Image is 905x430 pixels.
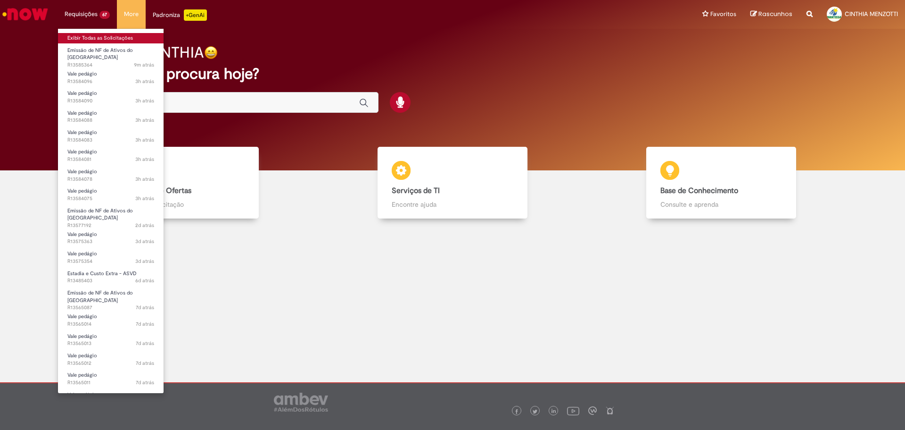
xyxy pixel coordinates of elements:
span: 67 [99,11,110,19]
span: R13584083 [67,136,154,144]
a: Aberto R13584083 : Vale pedágio [58,127,164,145]
b: Catálogo de Ofertas [123,186,191,195]
a: Aberto R13565012 : Vale pedágio [58,351,164,368]
b: Serviços de TI [392,186,440,195]
img: logo_footer_twitter.png [533,409,537,414]
time: 01/10/2025 08:10:17 [135,136,154,143]
a: Aberto R13577192 : Emissão de NF de Ativos do ASVD [58,206,164,226]
p: Encontre ajuda [392,200,514,209]
p: Abra uma solicitação [123,200,245,209]
span: 7d atrás [136,340,154,347]
span: Vale pedágio [67,90,97,97]
span: Vale pedágio [67,333,97,340]
span: R13584096 [67,78,154,85]
a: Aberto R13485403 : Estadia e Custo Extra - ASVD [58,269,164,286]
time: 29/09/2025 09:32:50 [135,258,154,265]
span: R13565011 [67,379,154,387]
time: 29/09/2025 14:19:14 [135,222,154,229]
span: R13584090 [67,97,154,105]
time: 29/09/2025 09:33:48 [135,238,154,245]
span: R13575363 [67,238,154,245]
span: 6d atrás [135,277,154,284]
span: R13565012 [67,360,154,367]
span: Vale pedágio [67,371,97,379]
img: happy-face.png [204,46,218,59]
span: R13584088 [67,117,154,124]
a: Exibir Todas as Solicitações [58,33,164,43]
time: 25/09/2025 07:41:08 [136,360,154,367]
a: Aberto R13584078 : Vale pedágio [58,167,164,184]
span: 3h atrás [135,195,154,202]
span: Vale pedágio [67,129,97,136]
a: Aberto R13565011 : Vale pedágio [58,370,164,388]
time: 01/10/2025 08:11:29 [135,97,154,104]
img: logo_footer_linkedin.png [551,409,556,414]
time: 01/10/2025 08:13:40 [135,78,154,85]
span: Vale pedágio [67,352,97,359]
time: 01/10/2025 08:10:54 [135,117,154,124]
span: 3d atrás [135,238,154,245]
a: Catálogo de Ofertas Abra uma solicitação [49,147,318,219]
a: Aberto R13565013 : Vale pedágio [58,331,164,349]
span: Emissão de NF de Ativos do [GEOGRAPHIC_DATA] [67,207,133,222]
time: 25/09/2025 08:21:58 [136,304,154,311]
span: R13585364 [67,61,154,69]
span: 2d atrás [135,222,154,229]
span: R13575354 [67,258,154,265]
span: R13565014 [67,320,154,328]
span: 7d atrás [136,304,154,311]
b: Base de Conhecimento [660,186,738,195]
a: Base de Conhecimento Consulte e aprenda [587,147,856,219]
a: Aberto R13584081 : Vale pedágio [58,147,164,164]
p: Consulte e aprenda [660,200,782,209]
span: 3d atrás [135,258,154,265]
time: 01/10/2025 11:19:58 [134,61,154,68]
span: 7d atrás [136,320,154,328]
time: 01/10/2025 08:09:02 [135,176,154,183]
span: R13584078 [67,176,154,183]
span: Rascunhos [758,9,792,18]
span: 3h atrás [135,156,154,163]
span: Emissão de NF de Ativos do [GEOGRAPHIC_DATA] [67,289,133,304]
img: logo_footer_workplace.png [588,406,597,415]
time: 01/10/2025 08:09:43 [135,156,154,163]
img: ServiceNow [1,5,49,24]
ul: Requisições [58,28,164,394]
img: logo_footer_youtube.png [567,405,579,417]
a: Aberto R13565010 : Vale pedágio [58,390,164,407]
time: 25/09/2025 07:40:44 [136,379,154,386]
span: Requisições [65,9,98,19]
span: 3h atrás [135,176,154,183]
span: Vale pedágio [67,168,97,175]
span: CINTHIA MENZOTTI [845,10,898,18]
h2: O que você procura hoje? [82,66,824,82]
span: 7d atrás [136,379,154,386]
span: R13577192 [67,222,154,229]
span: Vale pedágio [67,231,97,238]
a: Aberto R13565087 : Emissão de NF de Ativos do ASVD [58,288,164,308]
a: Aberto R13575363 : Vale pedágio [58,229,164,247]
span: R13584075 [67,195,154,202]
span: Vale pedágio [67,187,97,194]
time: 25/09/2025 13:15:55 [135,277,154,284]
time: 25/09/2025 07:41:57 [136,320,154,328]
span: Vale pedágio [67,70,97,77]
span: 9m atrás [134,61,154,68]
span: Vale pedágio [67,148,97,155]
a: Aberto R13584096 : Vale pedágio [58,69,164,86]
a: Rascunhos [750,10,792,19]
a: Aberto R13584075 : Vale pedágio [58,186,164,203]
span: Vale pedágio [67,391,97,398]
span: Vale pedágio [67,250,97,257]
a: Aberto R13575354 : Vale pedágio [58,249,164,266]
span: Favoritos [710,9,736,19]
span: 3h atrás [135,97,154,104]
span: 3h atrás [135,136,154,143]
a: Aberto R13565014 : Vale pedágio [58,312,164,329]
a: Aberto R13585364 : Emissão de NF de Ativos do ASVD [58,45,164,66]
span: R13485403 [67,277,154,285]
p: +GenAi [184,9,207,21]
img: logo_footer_naosei.png [606,406,614,415]
time: 25/09/2025 07:41:31 [136,340,154,347]
span: Vale pedágio [67,110,97,117]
